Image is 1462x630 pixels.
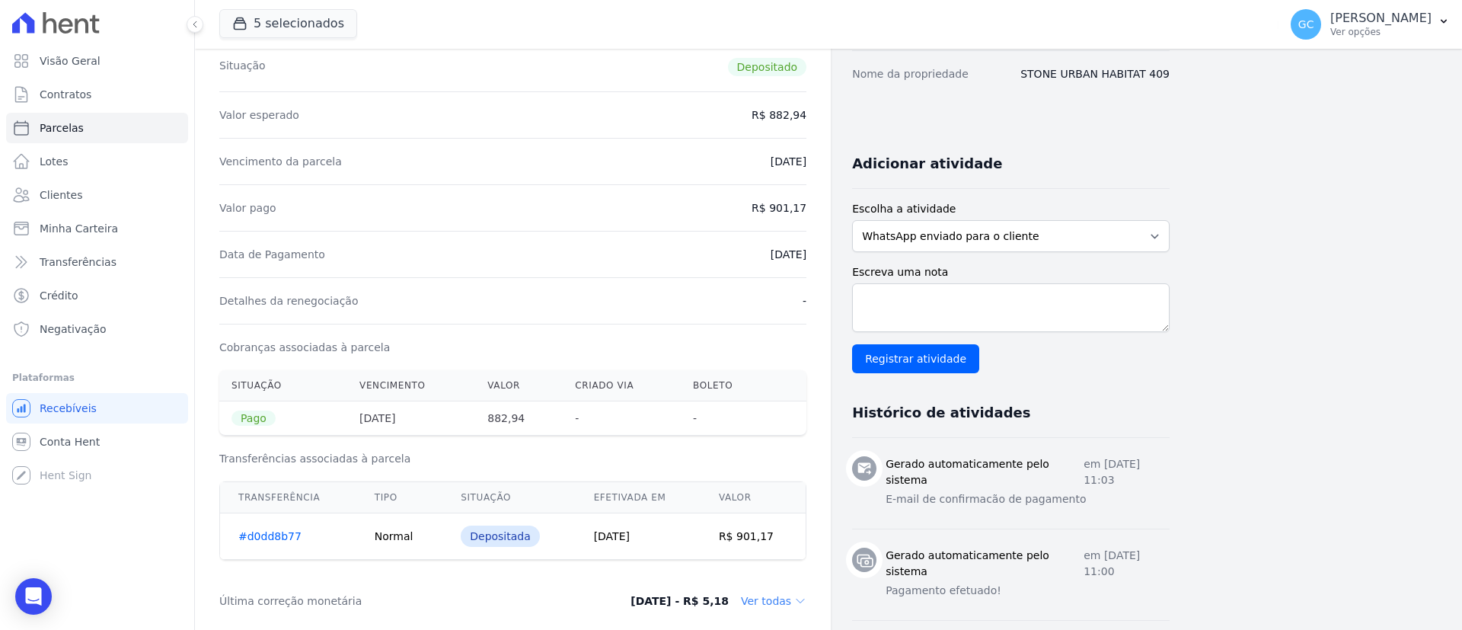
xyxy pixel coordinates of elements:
[219,154,342,169] dt: Vencimento da parcela
[40,321,107,337] span: Negativação
[219,247,325,262] dt: Data de Pagamento
[852,66,969,82] dt: Nome da propriedade
[6,113,188,143] a: Parcelas
[219,9,357,38] button: 5 selecionados
[461,526,540,547] div: Depositada
[219,200,276,216] dt: Valor pago
[219,593,567,609] dt: Última correção monetária
[6,314,188,344] a: Negativação
[6,280,188,311] a: Crédito
[886,491,1170,507] p: E-mail de confirmacão de pagamento
[40,401,97,416] span: Recebíveis
[681,401,772,436] th: -
[1330,11,1432,26] p: [PERSON_NAME]
[475,401,563,436] th: 882,94
[771,247,806,262] dd: [DATE]
[752,200,806,216] dd: R$ 901,17
[886,583,1170,599] p: Pagamento efetuado!
[219,451,806,466] h3: Transferências associadas à parcela
[347,370,475,401] th: Vencimento
[40,53,101,69] span: Visão Geral
[1084,456,1170,488] p: em [DATE] 11:03
[475,370,563,401] th: Valor
[40,221,118,236] span: Minha Carteira
[40,187,82,203] span: Clientes
[752,107,806,123] dd: R$ 882,94
[40,120,84,136] span: Parcelas
[356,513,443,560] td: Normal
[563,401,681,436] th: -
[231,411,276,426] span: Pago
[852,155,1002,173] h3: Adicionar atividade
[771,154,806,169] dd: [DATE]
[6,146,188,177] a: Lotes
[219,340,390,355] dt: Cobranças associadas à parcela
[563,370,681,401] th: Criado via
[6,247,188,277] a: Transferências
[701,482,806,513] th: Valor
[238,530,302,542] a: #d0dd8b77
[681,370,772,401] th: Boleto
[1330,26,1432,38] p: Ver opções
[12,369,182,387] div: Plataformas
[576,482,701,513] th: Efetivada em
[219,293,359,309] dt: Detalhes da renegociação
[40,434,100,449] span: Conta Hent
[347,401,475,436] th: [DATE]
[741,593,806,609] dd: Ver todas
[40,87,91,102] span: Contratos
[6,427,188,457] a: Conta Hent
[40,288,78,303] span: Crédito
[852,201,1170,217] label: Escolha a atividade
[1084,548,1170,580] p: em [DATE] 11:00
[803,293,806,309] dd: -
[728,58,807,76] span: Depositado
[220,482,356,513] th: Transferência
[1278,3,1462,46] button: GC [PERSON_NAME] Ver opções
[6,393,188,424] a: Recebíveis
[6,213,188,244] a: Minha Carteira
[219,107,299,123] dt: Valor esperado
[852,344,979,373] input: Registrar atividade
[852,264,1170,280] label: Escreva uma nota
[6,79,188,110] a: Contratos
[886,548,1084,580] h3: Gerado automaticamente pelo sistema
[219,58,266,76] dt: Situação
[852,404,1030,422] h3: Histórico de atividades
[6,46,188,76] a: Visão Geral
[40,154,69,169] span: Lotes
[442,482,575,513] th: Situação
[1020,66,1170,82] dd: STONE URBAN HABITAT 409
[630,593,729,609] dd: [DATE] - R$ 5,18
[1298,19,1314,30] span: GC
[701,513,806,560] td: R$ 901,17
[40,254,117,270] span: Transferências
[576,513,701,560] td: [DATE]
[356,482,443,513] th: Tipo
[6,180,188,210] a: Clientes
[15,578,52,615] div: Open Intercom Messenger
[886,456,1084,488] h3: Gerado automaticamente pelo sistema
[219,370,347,401] th: Situação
